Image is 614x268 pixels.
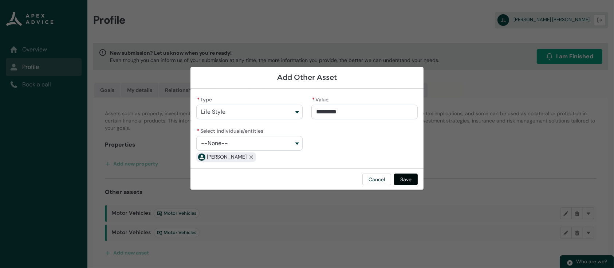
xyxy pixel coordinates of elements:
[247,152,256,162] button: Remove Jessica Lusby
[196,94,215,103] label: Type
[196,126,266,135] label: Select individuals/entities
[201,109,225,115] span: Life Style
[207,153,247,161] span: Jessica Lusby
[362,174,391,185] button: Cancel
[311,94,331,103] label: Value
[196,105,303,119] button: Type
[197,128,200,134] abbr: required
[394,174,418,185] button: Save
[197,96,200,103] abbr: required
[196,73,418,82] h1: Add Other Asset
[196,136,303,151] button: Select individuals/entities
[201,140,228,147] span: --None--
[312,96,315,103] abbr: required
